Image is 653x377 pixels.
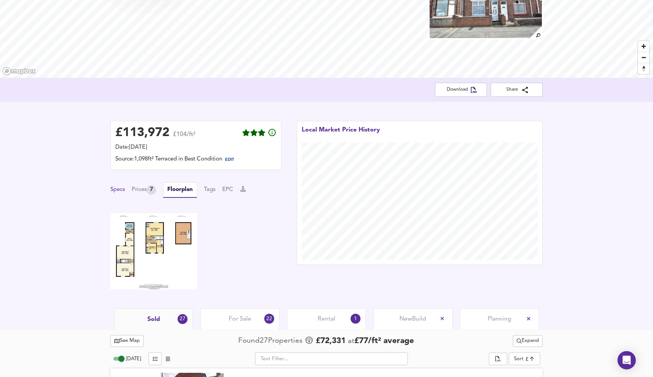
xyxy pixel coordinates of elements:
[222,186,233,194] button: EPC
[617,351,636,369] div: Open Intercom Messenger
[126,356,141,361] span: [DATE]
[491,83,543,97] button: Share
[238,336,304,346] div: Found 27 Propert ies
[173,132,196,143] span: £104/ft²
[163,182,197,198] button: Floorplan
[513,335,543,347] button: Expand
[513,335,543,347] div: split button
[115,155,276,165] div: Source: 1,098ft² Terraced in Best Condition
[110,335,144,347] button: See Map
[178,314,187,324] div: 27
[302,126,380,143] div: Local Market Price History
[115,127,170,139] div: £ 113,972
[229,315,251,323] span: For Sale
[2,67,36,75] a: Mapbox homepage
[514,355,524,363] div: Sort
[147,315,160,324] span: Sold
[399,315,426,323] span: New Build
[110,213,197,289] img: floor-plan
[354,337,414,345] span: £ 77 / ft² average
[132,185,156,195] button: Prices7
[517,337,539,345] span: Expand
[441,86,481,94] span: Download
[489,353,507,366] div: split button
[132,185,156,195] div: Prices
[638,52,649,63] button: Zoom out
[638,63,649,74] button: Reset bearing to north
[509,352,540,365] div: Sort
[497,86,537,94] span: Share
[204,186,215,194] button: Tags
[351,314,360,324] div: 1
[318,315,335,323] span: Rental
[115,143,276,152] div: Date: [DATE]
[225,158,234,162] span: EDIT
[529,26,543,39] img: search
[488,315,511,323] span: Planning
[435,83,487,97] button: Download
[255,352,408,365] input: Text Filter...
[264,314,274,324] div: 22
[110,186,125,194] button: Specs
[114,337,140,345] span: See Map
[348,338,354,345] span: at
[316,335,346,347] span: £ 72,331
[638,41,649,52] button: Zoom in
[147,185,156,195] div: 7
